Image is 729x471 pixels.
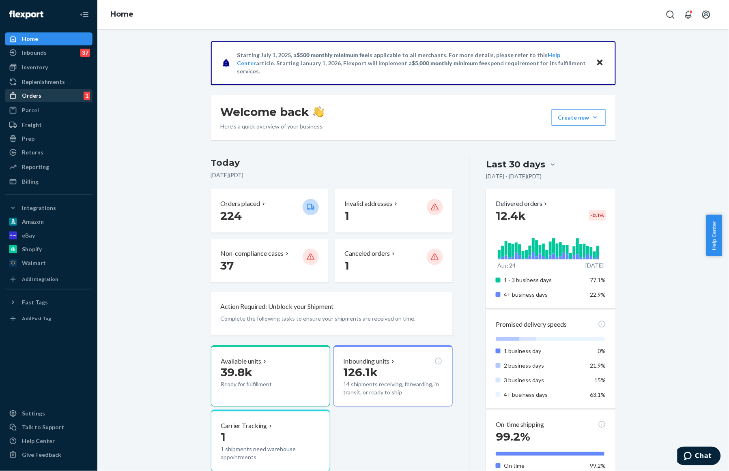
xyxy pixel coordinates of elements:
[211,239,329,283] button: Non-compliance cases 37
[504,376,584,384] p: 3 business days
[5,146,92,159] a: Returns
[504,291,584,299] p: 4+ business days
[221,105,324,119] h1: Welcome back
[345,249,390,258] p: Canceled orders
[221,445,320,461] p: 1 shipments need warehouse appointments
[5,132,92,145] a: Prep
[5,243,92,256] a: Shopify
[5,118,92,131] a: Freight
[22,245,42,253] div: Shopify
[590,462,606,469] span: 99.2%
[5,104,92,117] a: Parcel
[104,3,140,26] ol: breadcrumbs
[22,135,34,143] div: Prep
[5,257,92,270] a: Walmart
[9,11,43,19] img: Flexport logo
[22,148,43,156] div: Returns
[595,57,605,69] button: Close
[221,209,242,223] span: 224
[486,172,542,180] p: [DATE] - [DATE] ( PDT )
[22,204,56,212] div: Integrations
[5,89,92,102] a: Orders1
[22,49,47,57] div: Inbounds
[221,249,284,258] p: Non-compliance cases
[5,229,92,242] a: eBay
[221,357,262,366] p: Available units
[221,421,267,430] p: Carrier Tracking
[22,298,48,306] div: Fast Tags
[706,215,722,256] span: Help Center
[84,92,90,100] div: 1
[22,35,38,43] div: Home
[221,199,260,208] p: Orders placed
[22,259,46,267] div: Walmart
[22,423,64,431] div: Talk to Support
[5,175,92,188] a: Billing
[22,276,58,283] div: Add Integration
[221,380,296,388] p: Ready for fulfillment
[677,447,721,467] iframe: Opens a widget where you can chat to one of our agents
[5,273,92,286] a: Add Integration
[551,109,606,126] button: Create new
[5,75,92,88] a: Replenishments
[221,315,443,323] p: Complete the following tasks to ensure your shipments are received on time.
[585,261,604,270] p: [DATE]
[22,231,35,240] div: eBay
[333,345,453,407] button: Inbounding units126.1k14 shipments receiving, forwarding, in transit, or ready to ship
[22,437,55,445] div: Help Center
[598,347,606,354] span: 0%
[221,122,324,131] p: Here’s a quick overview of your business
[698,6,714,23] button: Open account menu
[335,239,453,283] button: Canceled orders 1
[504,276,584,284] p: 1 - 3 business days
[221,259,234,272] span: 37
[680,6,697,23] button: Open notifications
[211,171,453,179] p: [DATE] ( PDT )
[5,215,92,228] a: Amazon
[589,210,606,221] div: -0.1 %
[590,391,606,398] span: 63.1%
[22,218,44,226] div: Amazon
[110,10,133,19] a: Home
[412,60,488,66] span: $5,000 monthly minimum fee
[496,209,526,223] span: 12.4k
[345,209,350,223] span: 1
[595,377,606,383] span: 15%
[496,199,549,208] button: Delivered orders
[662,6,679,23] button: Open Search Box
[590,276,606,283] span: 77.1%
[221,365,253,379] span: 39.8k
[22,78,65,86] div: Replenishments
[22,121,42,129] div: Freight
[22,63,48,71] div: Inventory
[496,430,530,443] span: 99.2%
[313,106,324,118] img: hand-wave emoji
[486,158,545,171] div: Last 30 days
[80,49,90,57] div: 37
[5,435,92,447] a: Help Center
[22,92,41,100] div: Orders
[5,46,92,59] a: Inbounds37
[22,178,39,186] div: Billing
[504,391,584,399] p: 4+ business days
[496,420,544,429] p: On-time shipping
[76,6,92,23] button: Close Navigation
[211,189,329,233] button: Orders placed 224
[504,462,584,470] p: On time
[22,409,45,417] div: Settings
[590,362,606,369] span: 21.9%
[496,320,567,329] p: Promised delivery speeds
[221,430,226,444] span: 1
[344,380,443,396] p: 14 shipments receiving, forwarding, in transit, or ready to ship
[345,259,350,272] span: 1
[5,61,92,74] a: Inventory
[345,199,393,208] p: Invalid addresses
[5,161,92,173] a: Reporting
[5,312,92,325] a: Add Fast Tag
[22,106,39,114] div: Parcel
[504,362,584,370] p: 2 business days
[5,421,92,434] button: Talk to Support
[590,291,606,298] span: 22.9%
